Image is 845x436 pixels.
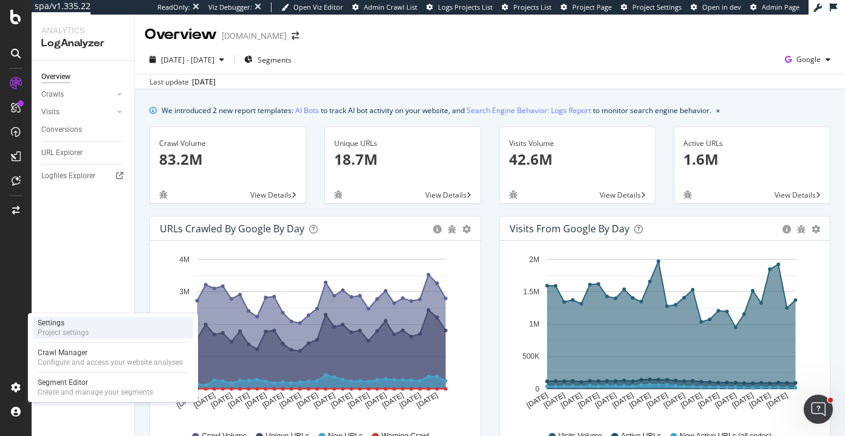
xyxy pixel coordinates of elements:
a: Visits [41,106,114,119]
div: [DOMAIN_NAME] [222,30,287,42]
a: Project Page [561,2,612,12]
a: Logs Projects List [426,2,493,12]
div: Analytics [41,24,125,36]
a: Logfiles Explorer [41,170,126,182]
span: Project Page [572,2,612,12]
svg: A chart. [160,251,471,420]
span: Segments [258,55,292,65]
p: 83.2M [159,149,296,170]
span: [DATE] - [DATE] [161,55,214,65]
a: Overview [41,71,126,83]
text: [DATE] [261,391,285,410]
div: We introduced 2 new report templates: to track AI bot activity on your website, and to monitor se... [162,104,711,117]
span: View Details [250,190,292,200]
div: bug [159,190,168,199]
div: bug [334,190,343,199]
text: [DATE] [210,391,234,410]
iframe: Intercom live chat [804,395,833,424]
div: Visits Volume [509,138,646,149]
span: Open Viz Editor [293,2,343,12]
text: [DATE] [312,391,337,410]
div: Unique URLs [334,138,471,149]
div: Settings [38,318,89,328]
text: 3M [179,288,190,296]
a: AI Bots [295,104,319,117]
text: [DATE] [542,391,566,410]
div: gear [812,225,820,234]
div: circle-info [782,225,791,234]
div: Active URLs [683,138,821,149]
a: Open Viz Editor [281,2,343,12]
p: 1.6M [683,149,821,170]
text: 1M [529,320,539,328]
div: Last update [149,77,216,88]
div: Crawl Manager [38,348,183,358]
div: circle-info [433,225,442,234]
div: Visits [41,106,60,119]
div: Overview [41,71,70,83]
div: ReadOnly: [157,2,190,12]
div: bug [509,190,518,199]
a: Crawl ManagerConfigure and access your website analyses [33,347,193,369]
div: URLs Crawled by Google by day [160,223,304,235]
svg: A chart. [510,251,821,420]
text: [DATE] [244,391,268,410]
span: Google [796,54,821,64]
span: Logs Projects List [438,2,493,12]
button: Google [780,50,835,69]
span: Open in dev [702,2,741,12]
text: [DATE] [346,391,371,410]
a: Admin Crawl List [352,2,417,12]
a: Conversions [41,123,126,136]
text: 1.5M [523,288,539,296]
text: [DATE] [713,391,737,410]
span: Admin Page [762,2,799,12]
text: [DATE] [525,391,549,410]
text: [DATE] [329,391,354,410]
text: [DATE] [765,391,789,410]
span: View Details [775,190,816,200]
span: View Details [600,190,641,200]
div: Visits from Google by day [510,223,629,235]
text: [DATE] [364,391,388,410]
span: View Details [425,190,467,200]
a: Admin Page [750,2,799,12]
button: Segments [239,50,296,69]
text: [DATE] [576,391,601,410]
span: Project Settings [632,2,682,12]
div: info banner [149,104,830,117]
text: 500K [522,353,539,361]
div: bug [683,190,692,199]
text: [DATE] [398,391,422,410]
text: [DATE] [611,391,635,410]
text: [DATE] [662,391,686,410]
text: [DATE] [193,391,217,410]
div: Logfiles Explorer [41,170,95,182]
a: Open in dev [691,2,741,12]
button: [DATE] - [DATE] [145,50,229,69]
text: 2M [529,255,539,264]
div: Crawls [41,88,64,101]
div: URL Explorer [41,147,83,159]
span: Admin Crawl List [364,2,417,12]
span: Projects List [513,2,552,12]
div: Create and manage your segments [38,387,153,397]
text: [DATE] [645,391,669,410]
button: close banner [713,102,723,119]
a: SettingsProject settings [33,317,193,339]
div: LogAnalyzer [41,36,125,50]
p: 18.7M [334,149,471,170]
text: [DATE] [748,391,772,410]
text: [DATE] [415,391,439,410]
div: Conversions [41,123,82,136]
div: Project settings [38,328,89,337]
text: [DATE] [295,391,320,410]
p: 42.6M [509,149,646,170]
a: Segment EditorCreate and manage your segments [33,376,193,398]
a: Crawls [41,88,114,101]
a: Search Engine Behavior: Logs Report [467,104,591,117]
text: 0 [535,385,539,393]
div: Viz Debugger: [208,2,252,12]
